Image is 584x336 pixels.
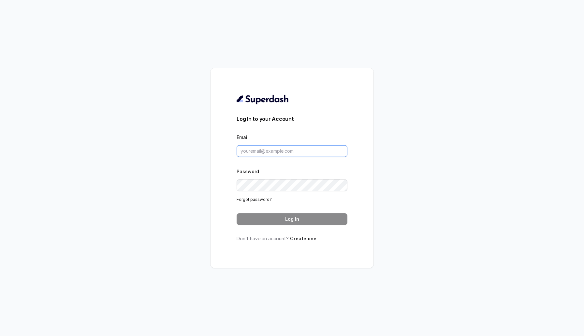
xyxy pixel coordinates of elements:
[237,134,249,140] label: Email
[290,236,316,241] a: Create one
[237,197,272,202] a: Forgot password?
[237,94,289,105] img: light.svg
[237,145,347,157] input: youremail@example.com
[237,115,347,123] h3: Log In to your Account
[237,169,259,174] label: Password
[237,213,347,225] button: Log In
[237,235,347,242] p: Don’t have an account?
